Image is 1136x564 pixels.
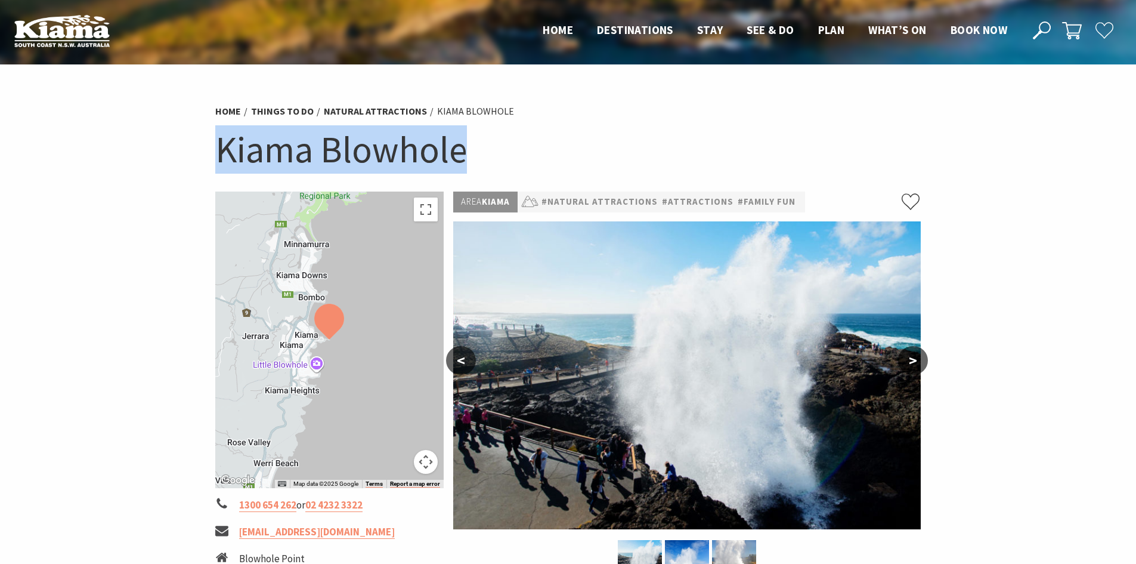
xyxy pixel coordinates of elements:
button: > [898,346,928,375]
a: #Attractions [662,195,733,209]
span: What’s On [868,23,927,37]
span: Home [543,23,573,37]
button: Keyboard shortcuts [278,480,286,488]
button: Map camera controls [414,450,438,474]
nav: Main Menu [531,21,1019,41]
span: Plan [818,23,845,37]
li: or [215,497,444,513]
button: < [446,346,476,375]
span: Book now [951,23,1007,37]
img: Kiama Logo [14,14,110,47]
img: Close up of the Kiama Blowhole [453,221,921,529]
a: Things To Do [251,105,314,118]
a: Natural Attractions [324,105,427,118]
p: Kiama [453,192,518,212]
a: 02 4232 3322 [305,498,363,512]
span: See & Do [747,23,794,37]
a: #Family Fun [738,195,795,209]
button: Toggle fullscreen view [414,198,438,221]
img: Google [218,473,258,488]
a: 1300 654 262 [239,498,296,512]
span: Area [461,196,482,207]
li: Kiama Blowhole [437,104,514,119]
span: Stay [697,23,723,37]
a: #Natural Attractions [541,195,658,209]
a: Open this area in Google Maps (opens a new window) [218,473,258,488]
h1: Kiama Blowhole [215,125,921,174]
a: Terms (opens in new tab) [366,480,383,488]
span: Destinations [597,23,673,37]
a: [EMAIL_ADDRESS][DOMAIN_NAME] [239,525,395,539]
a: Report a map error [390,480,440,488]
a: Home [215,105,241,118]
span: Map data ©2025 Google [293,480,358,487]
